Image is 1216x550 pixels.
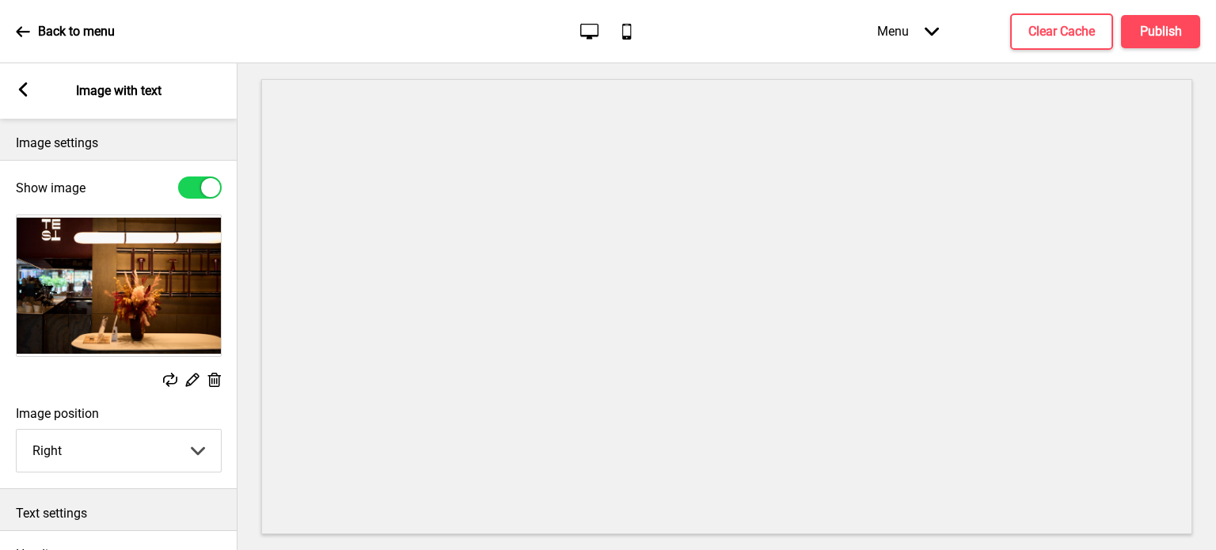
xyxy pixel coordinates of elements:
button: Publish [1121,15,1200,48]
p: Back to menu [38,23,115,40]
label: Image position [16,406,222,421]
p: Image settings [16,135,222,152]
h4: Clear Cache [1028,23,1095,40]
label: Show image [16,180,85,195]
a: Back to menu [16,10,115,53]
div: Menu [861,8,955,55]
img: Image [17,215,221,356]
button: Clear Cache [1010,13,1113,50]
h4: Publish [1140,23,1182,40]
p: Text settings [16,505,222,522]
p: Image with text [76,82,161,100]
